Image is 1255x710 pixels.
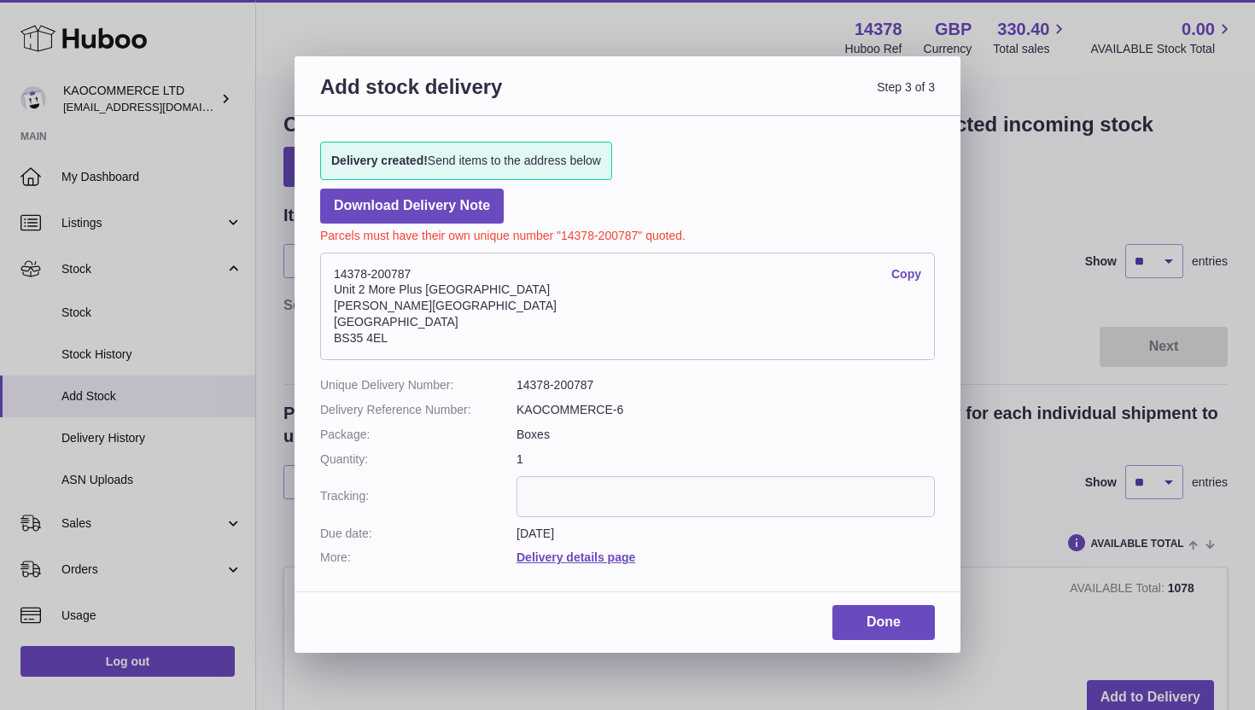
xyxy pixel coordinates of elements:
dt: Package: [320,427,517,443]
dd: Boxes [517,427,935,443]
a: Copy [891,266,921,282]
dd: 1 [517,451,935,468]
h3: Add stock delivery [320,73,627,120]
dd: [DATE] [517,526,935,542]
a: Done [832,605,935,640]
dt: Delivery Reference Number: [320,402,517,418]
dt: Unique Delivery Number: [320,377,517,393]
dt: More: [320,550,517,566]
strong: Delivery created! [331,154,428,167]
p: Parcels must have their own unique number "14378-200787" quoted. [320,224,935,244]
span: Send items to the address below [331,153,601,169]
dd: 14378-200787 [517,377,935,393]
dt: Due date: [320,526,517,542]
a: Delivery details page [517,550,635,564]
address: 14378-200787 Unit 2 More Plus [GEOGRAPHIC_DATA] [PERSON_NAME][GEOGRAPHIC_DATA] [GEOGRAPHIC_DATA] ... [320,253,935,360]
span: Step 3 of 3 [627,73,935,120]
a: Download Delivery Note [320,189,504,224]
dt: Tracking: [320,476,517,517]
dt: Quantity: [320,451,517,468]
dd: KAOCOMMERCE-6 [517,402,935,418]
